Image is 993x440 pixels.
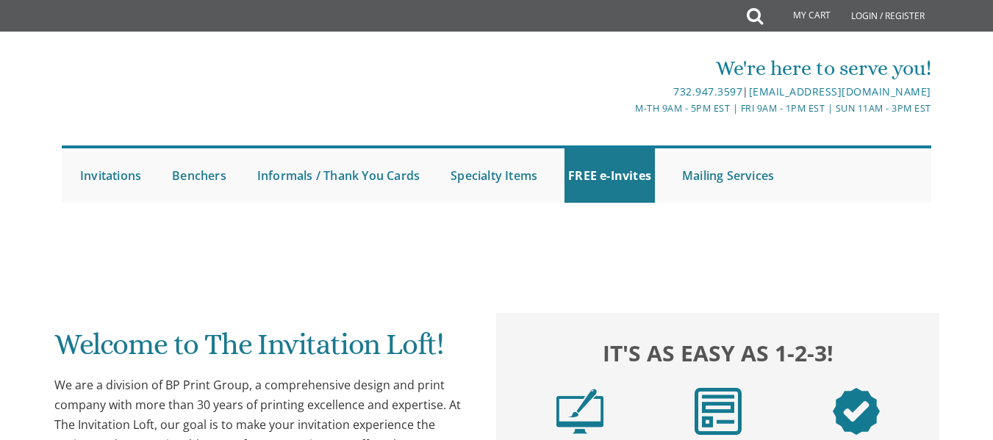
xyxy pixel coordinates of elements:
div: M-Th 9am - 5pm EST | Fri 9am - 1pm EST | Sun 11am - 3pm EST [352,101,931,116]
div: We're here to serve you! [352,54,931,83]
a: My Cart [761,1,841,31]
a: Specialty Items [447,148,541,203]
a: Benchers [168,148,230,203]
img: step1.png [556,388,603,435]
a: FREE e-Invites [564,148,655,203]
h2: It's as easy as 1-2-3! [511,337,925,369]
img: step2.png [695,388,742,435]
div: | [352,83,931,101]
a: Invitations [76,148,145,203]
a: [EMAIL_ADDRESS][DOMAIN_NAME] [749,84,931,98]
a: Mailing Services [678,148,778,203]
a: 732.947.3597 [673,84,742,98]
img: step3.png [833,388,880,435]
a: Informals / Thank You Cards [254,148,423,203]
h1: Welcome to The Invitation Loft! [54,328,469,372]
